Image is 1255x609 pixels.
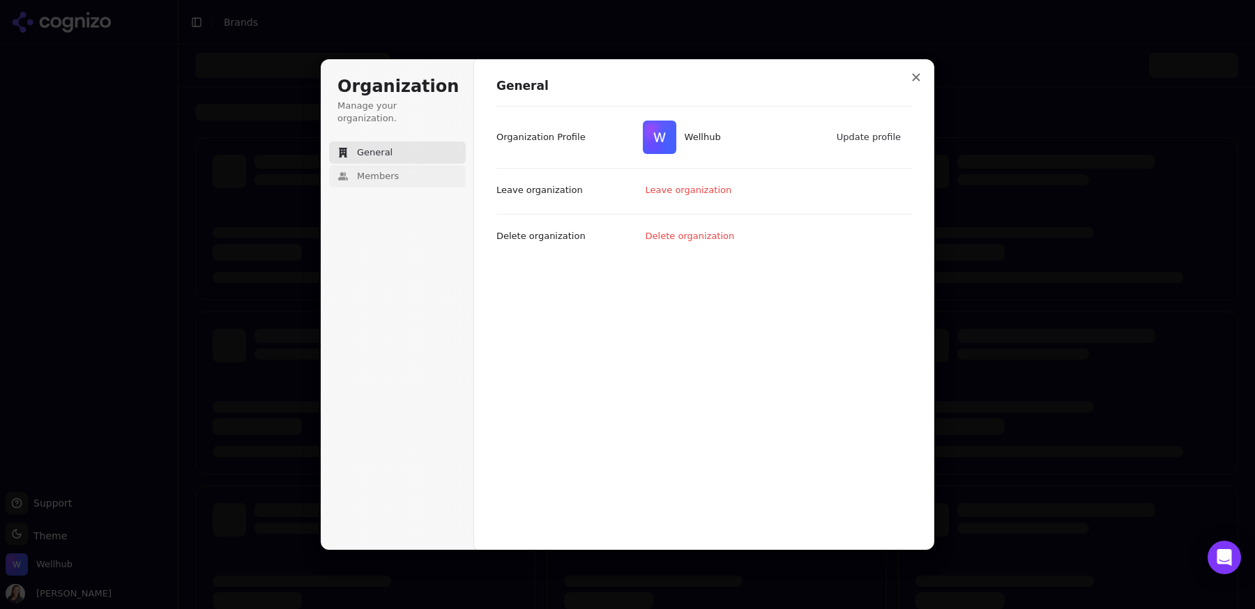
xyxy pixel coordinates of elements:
button: Members [329,165,466,187]
p: Manage your organization. [337,100,457,125]
p: Organization Profile [496,131,586,144]
div: Open Intercom Messenger [1208,541,1241,574]
p: Delete organization [496,230,586,242]
p: Leave organization [496,184,583,196]
h1: General [496,78,912,95]
button: General [329,141,466,164]
span: Members [357,170,399,183]
span: Wellhub [685,131,721,144]
button: Leave organization [639,180,740,201]
button: Close modal [904,65,929,90]
button: Delete organization [639,226,743,247]
button: Update profile [830,127,909,148]
span: General [357,146,393,159]
img: Wellhub [643,121,676,154]
h1: Organization [337,76,457,98]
